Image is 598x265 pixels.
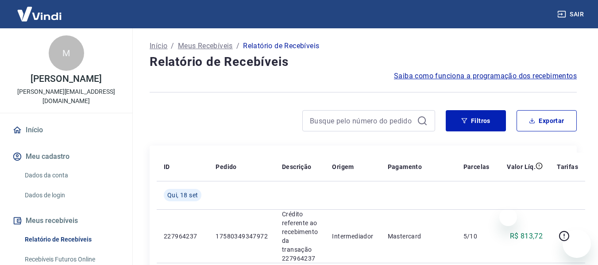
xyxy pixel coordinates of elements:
[21,186,122,204] a: Dados de login
[216,232,268,241] p: 17580349347972
[21,230,122,249] a: Relatório de Recebíveis
[11,120,122,140] a: Início
[31,74,101,84] p: [PERSON_NAME]
[49,35,84,71] div: M
[164,162,170,171] p: ID
[507,162,536,171] p: Valor Líq.
[171,41,174,51] p: /
[282,162,312,171] p: Descrição
[388,162,422,171] p: Pagamento
[394,71,577,81] a: Saiba como funciona a programação dos recebimentos
[164,232,201,241] p: 227964237
[556,6,587,23] button: Sair
[11,147,122,166] button: Meu cadastro
[563,230,591,258] iframe: Botão para abrir a janela de mensagens
[557,162,578,171] p: Tarifas
[517,110,577,131] button: Exportar
[7,87,125,106] p: [PERSON_NAME][EMAIL_ADDRESS][DOMAIN_NAME]
[310,114,413,127] input: Busque pelo número do pedido
[150,53,577,71] h4: Relatório de Recebíveis
[499,208,517,226] iframe: Fechar mensagem
[332,162,354,171] p: Origem
[332,232,373,241] p: Intermediador
[167,191,198,200] span: Qui, 18 set
[178,41,233,51] a: Meus Recebíveis
[446,110,506,131] button: Filtros
[150,41,167,51] a: Início
[282,210,318,263] p: Crédito referente ao recebimento da transação 227964237
[243,41,319,51] p: Relatório de Recebíveis
[510,231,543,242] p: R$ 813,72
[11,0,68,27] img: Vindi
[463,232,490,241] p: 5/10
[216,162,236,171] p: Pedido
[21,166,122,184] a: Dados da conta
[236,41,239,51] p: /
[388,232,449,241] p: Mastercard
[463,162,490,171] p: Parcelas
[11,211,122,230] button: Meus recebíveis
